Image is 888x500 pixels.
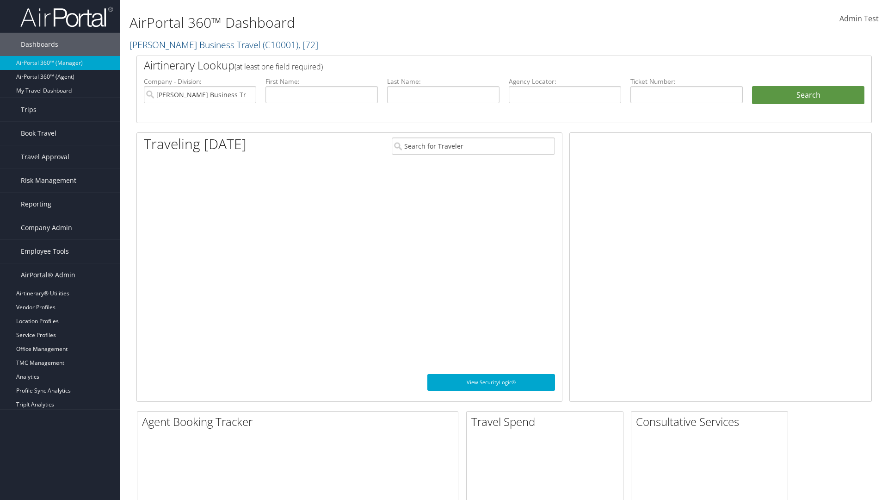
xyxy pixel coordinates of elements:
span: Dashboards [21,33,58,56]
label: Agency Locator: [509,77,621,86]
span: (at least one field required) [234,62,323,72]
span: Book Travel [21,122,56,145]
a: Admin Test [839,5,879,33]
input: Search for Traveler [392,137,555,155]
a: View SecurityLogic® [427,374,555,391]
label: Company - Division: [144,77,256,86]
span: , [ 72 ] [298,38,318,51]
h2: Airtinerary Lookup [144,57,803,73]
span: Risk Management [21,169,76,192]
span: Trips [21,98,37,121]
img: airportal-logo.png [20,6,113,28]
button: Search [752,86,864,105]
h1: AirPortal 360™ Dashboard [129,13,629,32]
h1: Traveling [DATE] [144,134,247,154]
h2: Agent Booking Tracker [142,414,458,430]
span: AirPortal® Admin [21,263,75,287]
label: First Name: [265,77,378,86]
span: Employee Tools [21,240,69,263]
span: Reporting [21,193,51,216]
label: Ticket Number: [630,77,743,86]
h2: Consultative Services [636,414,788,430]
span: ( C10001 ) [263,38,298,51]
a: [PERSON_NAME] Business Travel [129,38,318,51]
span: Travel Approval [21,145,69,169]
h2: Travel Spend [471,414,623,430]
span: Company Admin [21,216,72,239]
label: Last Name: [387,77,499,86]
span: Admin Test [839,13,879,24]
